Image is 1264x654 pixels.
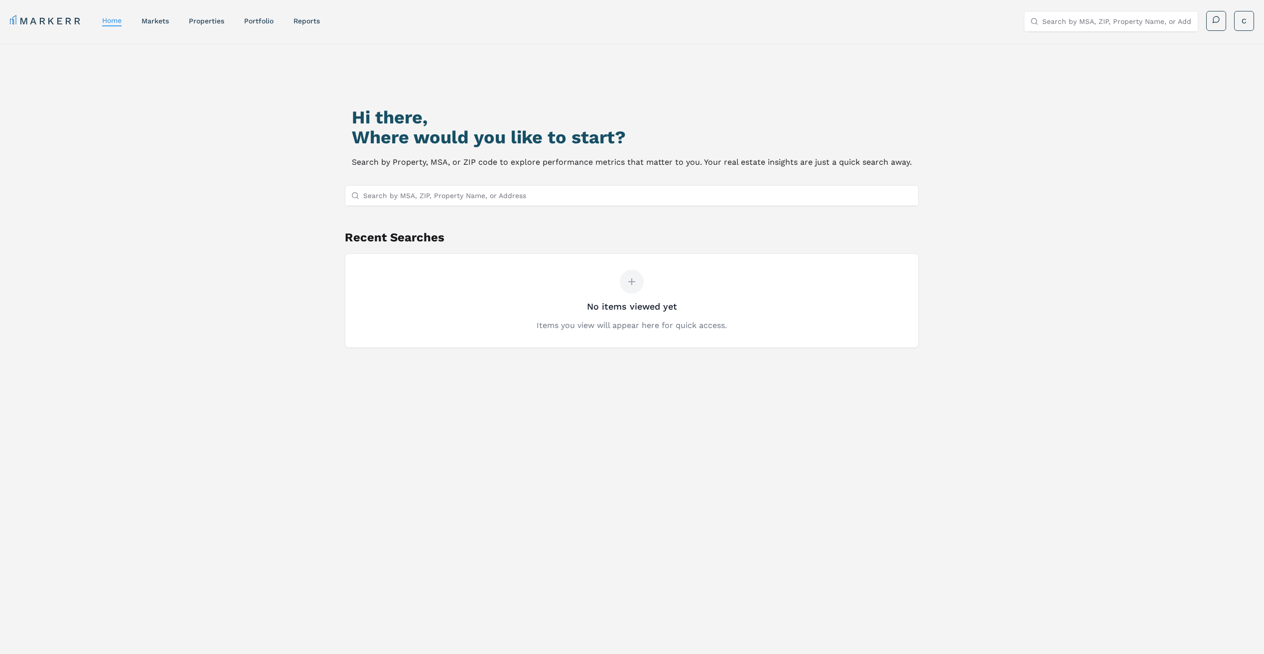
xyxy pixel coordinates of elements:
[10,14,82,28] a: MARKERR
[102,16,122,24] a: home
[587,300,677,314] h3: No items viewed yet
[352,155,912,169] p: Search by Property, MSA, or ZIP code to explore performance metrics that matter to you. Your real...
[189,17,224,25] a: properties
[345,229,919,245] h2: Recent Searches
[537,320,727,331] p: Items you view will appear here for quick access.
[352,108,912,127] h1: Hi there,
[1242,16,1247,26] span: C
[363,186,912,206] input: Search by MSA, ZIP, Property Name, or Address
[244,17,274,25] a: Portfolio
[352,127,912,147] h2: Where would you like to start?
[293,17,320,25] a: reports
[1042,11,1192,31] input: Search by MSA, ZIP, Property Name, or Address
[141,17,169,25] a: markets
[1234,11,1254,31] button: C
